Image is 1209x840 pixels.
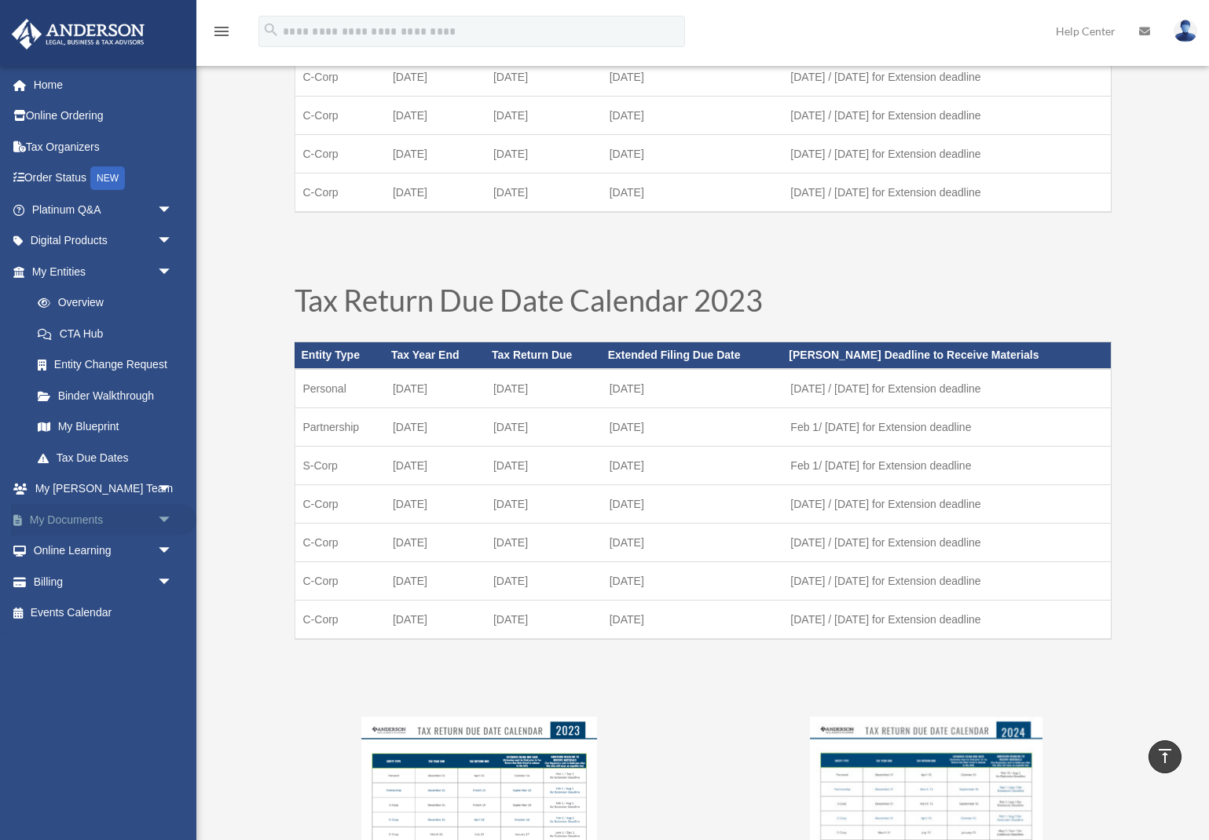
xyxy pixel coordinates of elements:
td: [DATE] [385,408,485,447]
td: [DATE] [602,601,783,640]
td: S-Corp [295,447,385,485]
td: Feb 1/ [DATE] for Extension deadline [782,447,1111,485]
span: arrow_drop_down [157,194,189,226]
td: C-Corp [295,58,385,97]
td: [DATE] [385,58,485,97]
th: Tax Year End [385,342,485,369]
a: Tax Due Dates [22,442,189,473]
span: arrow_drop_down [157,225,189,257]
th: Extended Filing Due Date [602,342,783,369]
td: [DATE] [385,485,485,524]
td: [DATE] [385,369,485,408]
a: Online Learningarrow_drop_down [11,535,196,567]
a: Digital Productsarrow_drop_down [11,225,196,257]
img: User Pic [1174,20,1197,42]
a: My Blueprint [22,411,196,443]
a: Online Ordering [11,100,196,132]
a: vertical_align_top [1149,740,1182,773]
td: Partnership [295,408,385,447]
td: [DATE] [485,97,602,135]
span: arrow_drop_down [157,256,189,288]
td: [DATE] / [DATE] for Extension deadline [782,58,1111,97]
td: [DATE] [485,447,602,485]
td: [DATE] [602,524,783,562]
td: C-Corp [295,562,385,601]
a: menu [212,27,231,41]
td: [DATE] / [DATE] for Extension deadline [782,173,1111,213]
a: Overview [22,287,196,319]
td: [DATE] [485,173,602,213]
td: Personal [295,369,385,408]
span: arrow_drop_down [157,535,189,568]
td: [DATE] [485,408,602,447]
a: Binder Walkthrough [22,380,196,411]
h1: Tax Return Due Date Calendar 2023 [295,285,1112,323]
td: [DATE] / [DATE] for Extension deadline [782,524,1111,562]
th: Tax Return Due [485,342,602,369]
td: C-Corp [295,524,385,562]
td: [DATE] [602,408,783,447]
a: CTA Hub [22,318,196,349]
a: My Documentsarrow_drop_down [11,504,196,535]
td: [DATE] [385,524,485,562]
td: [DATE] / [DATE] for Extension deadline [782,485,1111,524]
span: arrow_drop_down [157,504,189,536]
i: menu [212,22,231,41]
td: [DATE] [485,601,602,640]
td: [DATE] [485,369,602,408]
a: Home [11,69,196,100]
td: [DATE] / [DATE] for Extension deadline [782,562,1111,601]
td: [DATE] [602,135,783,173]
td: [DATE] [385,601,485,640]
td: [DATE] [602,485,783,524]
td: [DATE] [485,524,602,562]
img: Anderson Advisors Platinum Portal [7,19,149,49]
td: C-Corp [295,135,385,173]
a: Tax Organizers [11,131,196,163]
a: Events Calendar [11,597,196,629]
a: My Entitiesarrow_drop_down [11,256,196,287]
td: C-Corp [295,601,385,640]
a: My [PERSON_NAME] Teamarrow_drop_down [11,473,196,505]
td: [DATE] [485,485,602,524]
td: [DATE] / [DATE] for Extension deadline [782,369,1111,408]
td: C-Corp [295,485,385,524]
a: Entity Change Request [22,349,196,381]
td: [DATE] [385,97,485,135]
td: [DATE] / [DATE] for Extension deadline [782,97,1111,135]
th: [PERSON_NAME] Deadline to Receive Materials [782,342,1111,369]
div: NEW [90,166,125,190]
a: Order StatusNEW [11,163,196,195]
td: [DATE] [385,447,485,485]
td: [DATE] [385,135,485,173]
td: [DATE] [385,562,485,601]
td: [DATE] / [DATE] for Extension deadline [782,601,1111,640]
td: [DATE] [602,369,783,408]
td: C-Corp [295,173,385,213]
td: C-Corp [295,97,385,135]
td: [DATE] [602,58,783,97]
td: [DATE] [485,58,602,97]
a: Platinum Q&Aarrow_drop_down [11,194,196,225]
td: [DATE] [485,135,602,173]
td: Feb 1/ [DATE] for Extension deadline [782,408,1111,447]
span: arrow_drop_down [157,566,189,598]
td: [DATE] [385,173,485,213]
td: [DATE] / [DATE] for Extension deadline [782,135,1111,173]
td: [DATE] [602,97,783,135]
td: [DATE] [485,562,602,601]
th: Entity Type [295,342,385,369]
a: Billingarrow_drop_down [11,566,196,597]
i: vertical_align_top [1156,747,1174,765]
td: [DATE] [602,173,783,213]
i: search [262,21,280,38]
span: arrow_drop_down [157,473,189,506]
td: [DATE] [602,447,783,485]
td: [DATE] [602,562,783,601]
